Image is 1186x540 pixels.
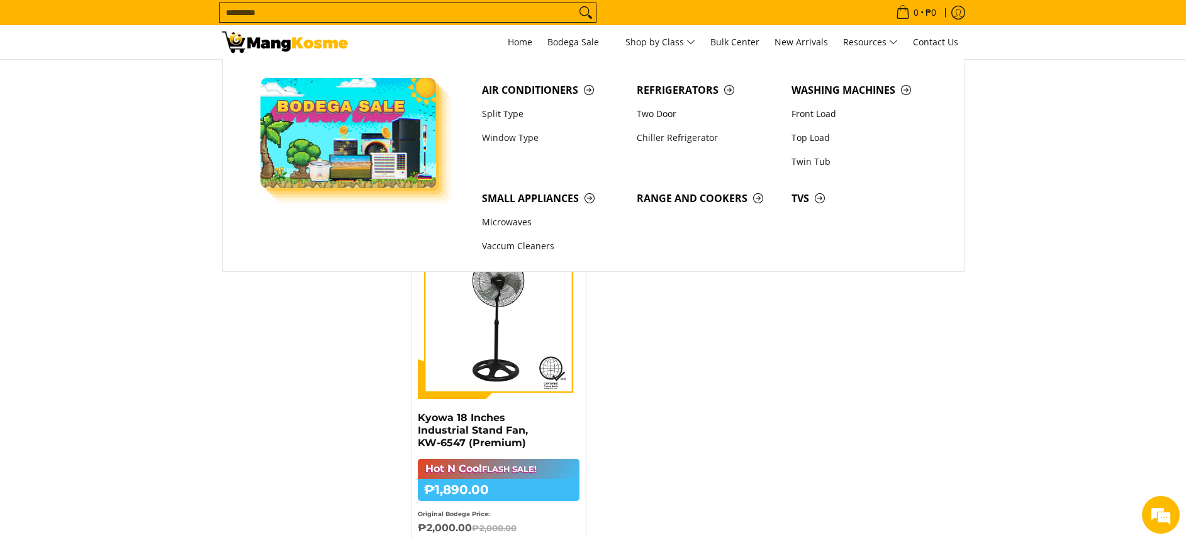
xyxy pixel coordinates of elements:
[418,412,528,449] a: Kyowa 18 Inches Industrial Stand Fan, KW-6547 (Premium)
[482,191,624,206] span: Small Appliances
[6,344,240,388] textarea: Type your message and hit 'Enter'
[837,25,904,59] a: Resources
[73,159,174,286] span: We're online!
[476,186,630,210] a: Small Appliances
[704,25,766,59] a: Bulk Center
[260,78,437,188] img: Bodega Sale
[775,36,828,48] span: New Arrivals
[206,6,237,37] div: Minimize live chat window
[476,102,630,126] a: Split Type
[907,25,965,59] a: Contact Us
[843,35,898,50] span: Resources
[785,186,940,210] a: TVs
[630,102,785,126] a: Two Door
[418,522,580,534] h6: ₱2,000.00
[625,35,695,50] span: Shop by Class
[619,25,702,59] a: Shop by Class
[785,102,940,126] a: Front Load
[630,186,785,210] a: Range and Cookers
[541,25,617,59] a: Bodega Sale
[785,126,940,150] a: Top Load
[418,510,490,517] small: Original Bodega Price:
[785,150,940,174] a: Twin Tub
[418,479,580,501] h6: ₱1,890.00
[222,31,348,53] img: Hot N Cool: Mang Kosme MID-PAYDAY APPLIANCES SALE! l Mang Kosme
[892,6,940,20] span: •
[576,3,596,22] button: Search
[924,8,938,17] span: ₱0
[768,25,834,59] a: New Arrivals
[912,8,920,17] span: 0
[476,211,630,235] a: Microwaves
[785,78,940,102] a: Washing Machines
[418,237,580,399] img: Kyowa 18 Inches Industrial Stand Fan, KW-6547 (Premium)
[913,36,958,48] span: Contact Us
[482,82,624,98] span: Air Conditioners
[508,36,532,48] span: Home
[792,82,934,98] span: Washing Machines
[476,235,630,259] a: Vaccum Cleaners
[501,25,539,59] a: Home
[637,191,779,206] span: Range and Cookers
[472,523,517,533] del: ₱2,000.00
[476,78,630,102] a: Air Conditioners
[630,126,785,150] a: Chiller Refrigerator
[630,78,785,102] a: Refrigerators
[637,82,779,98] span: Refrigerators
[547,35,610,50] span: Bodega Sale
[792,191,934,206] span: TVs
[710,36,759,48] span: Bulk Center
[361,25,965,59] nav: Main Menu
[476,126,630,150] a: Window Type
[65,70,211,87] div: Chat with us now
